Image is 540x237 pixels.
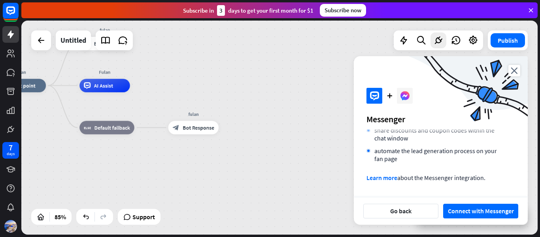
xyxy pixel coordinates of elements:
[94,124,130,131] span: Default fallback
[183,5,313,16] div: Subscribe in days to get your first month for $1
[387,93,392,98] i: plus
[508,65,520,76] i: close
[74,69,135,76] div: Fulan
[10,82,36,89] span: Start point
[9,144,13,151] div: 7
[84,124,91,131] i: block_fallback
[52,210,68,223] div: 85%
[366,126,502,142] li: share discounts and coupon codes within the chat window
[217,5,225,16] div: 3
[94,82,113,89] span: AI Assist
[7,151,15,157] div: days
[443,204,518,218] button: Connect with Messenger
[2,142,19,159] a: 7 days
[6,3,30,27] button: Open LiveChat chat widget
[132,210,155,223] span: Support
[366,114,515,125] div: Messenger
[363,204,438,218] button: Go back
[183,124,214,131] span: Bot Response
[163,111,224,118] div: fulan
[491,33,525,47] button: Publish
[366,174,502,182] p: about the Messenger integration.
[366,147,502,163] li: automate the lead generation process on your fan page
[74,27,135,34] div: fulan
[60,30,86,50] div: Untitled
[320,4,366,17] div: Subscribe now
[366,174,397,182] a: Learn more
[173,124,179,131] i: block_bot_response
